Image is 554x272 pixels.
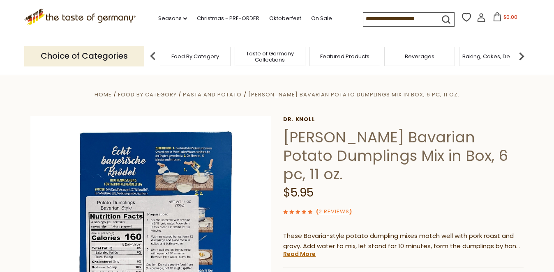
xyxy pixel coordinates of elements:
a: Taste of Germany Collections [237,50,303,63]
a: Read More [283,250,316,258]
img: next arrow [513,48,530,64]
a: Oktoberfest [269,14,301,23]
a: Home [95,91,112,98]
a: Food By Category [171,53,219,59]
a: Dr. Knoll [283,116,524,123]
a: Baking, Cakes, Desserts [462,53,526,59]
img: previous arrow [145,48,161,64]
span: $0.00 [503,14,517,21]
p: These Bavaria-style potato dumpling mixes match well with pork roast and gravy. Add water to mix,... [283,231,524,251]
a: Featured Products [320,53,369,59]
span: ( ) [316,208,352,215]
a: On Sale [311,14,332,23]
button: $0.00 [487,12,522,25]
a: [PERSON_NAME] Bavarian Potato Dumplings Mix in Box, 6 pc, 11 oz. [248,91,459,98]
span: $5.95 [283,185,314,201]
a: 2 Reviews [319,208,349,216]
a: Food By Category [118,91,177,98]
a: Seasons [158,14,187,23]
p: Choice of Categories [24,46,144,66]
a: Pasta and Potato [183,91,242,98]
a: Beverages [405,53,434,59]
a: Christmas - PRE-ORDER [197,14,259,23]
h1: [PERSON_NAME] Bavarian Potato Dumplings Mix in Box, 6 pc, 11 oz. [283,128,524,183]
